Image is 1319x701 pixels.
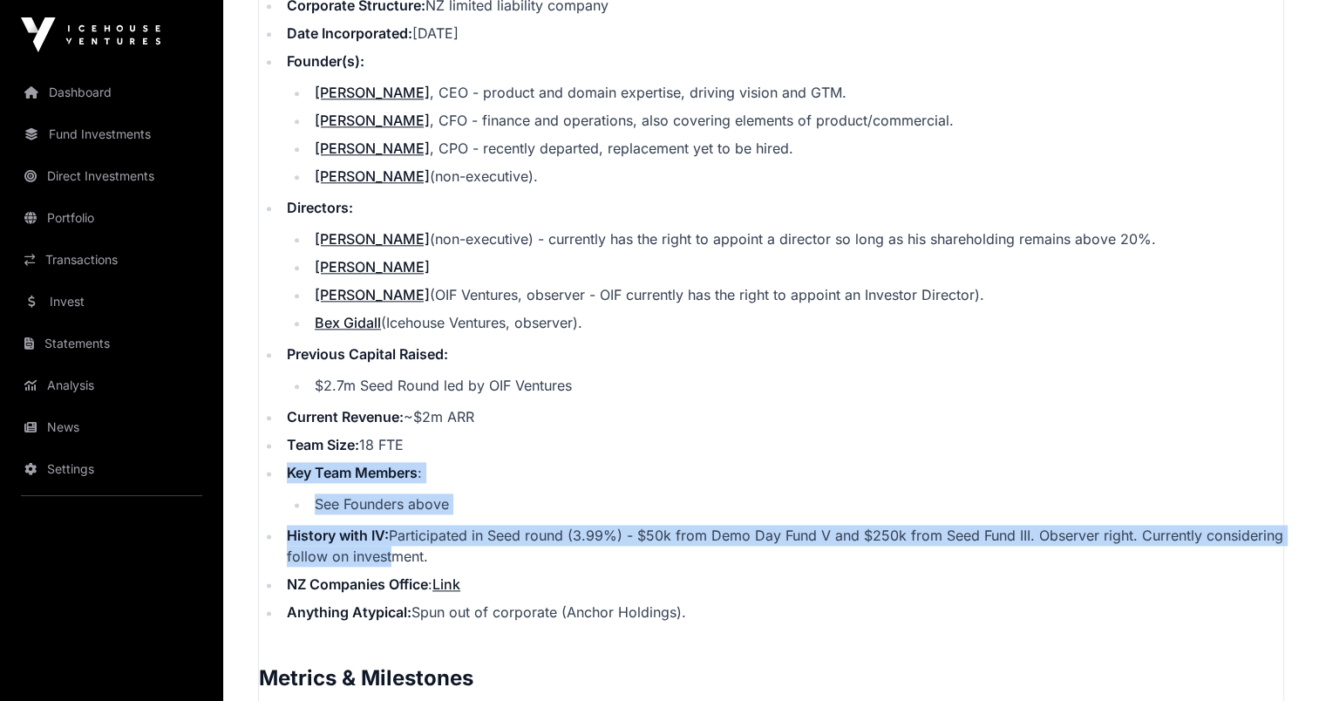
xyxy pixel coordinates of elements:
li: 18 FTE [282,434,1283,455]
strong: NZ Companies Office [287,575,428,593]
strong: History with IV: [287,527,389,544]
iframe: Chat Widget [1232,617,1319,701]
a: [PERSON_NAME] [315,258,430,276]
li: Participated in Seed round (3.99%) - $50k from Demo Day Fund V and $250k from Seed Fund III. Obse... [282,525,1283,567]
a: Bex Gidall [315,314,381,331]
li: , CEO - product and domain expertise, driving vision and GTM. [309,82,1283,103]
li: ~$2m ARR [282,406,1283,427]
li: , CPO - recently departed, replacement yet to be hired. [309,138,1283,159]
h2: Metrics & Milestones [259,664,1283,692]
a: [PERSON_NAME] [315,140,430,157]
a: [PERSON_NAME] [315,167,430,185]
strong: Date Incorporated: [287,24,412,42]
li: (non-executive) - currently has the right to appoint a director so long as his shareholding remai... [309,228,1283,249]
li: , CFO - finance and operations, also covering elements of product/commercial. [309,110,1283,131]
a: Fund Investments [14,115,209,153]
strong: Anything Atypical: [287,603,411,621]
a: [PERSON_NAME] [315,112,430,129]
img: Icehouse Ventures Logo [21,17,160,52]
strong: Directors: [287,199,353,216]
li: : [282,574,1283,595]
a: News [14,408,209,446]
a: [PERSON_NAME] [315,84,430,101]
li: See Founders above [309,493,1283,514]
strong: Team Size: [287,436,359,453]
li: $2.7m Seed Round led by OIF Ventures [309,375,1283,396]
a: Settings [14,450,209,488]
a: Link [432,575,460,593]
a: [PERSON_NAME] [315,230,430,248]
a: [PERSON_NAME] [315,286,430,303]
li: (non-executive). [309,166,1283,187]
strong: Current Revenue: [287,408,404,425]
a: Transactions [14,241,209,279]
a: Statements [14,324,209,363]
strong: Founder(s): [287,52,364,70]
li: (OIF Ventures, observer - OIF currently has the right to appoint an Investor Director). [309,284,1283,305]
li: : [282,462,1283,514]
a: Portfolio [14,199,209,237]
a: Direct Investments [14,157,209,195]
li: (Icehouse Ventures, observer). [309,312,1283,333]
li: [DATE] [282,23,1283,44]
strong: Previous Capital Raised: [287,345,448,363]
li: Spun out of corporate (Anchor Holdings). [282,602,1283,623]
strong: Key Team Members [287,464,418,481]
a: Analysis [14,366,209,405]
a: Dashboard [14,73,209,112]
a: Invest [14,282,209,321]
